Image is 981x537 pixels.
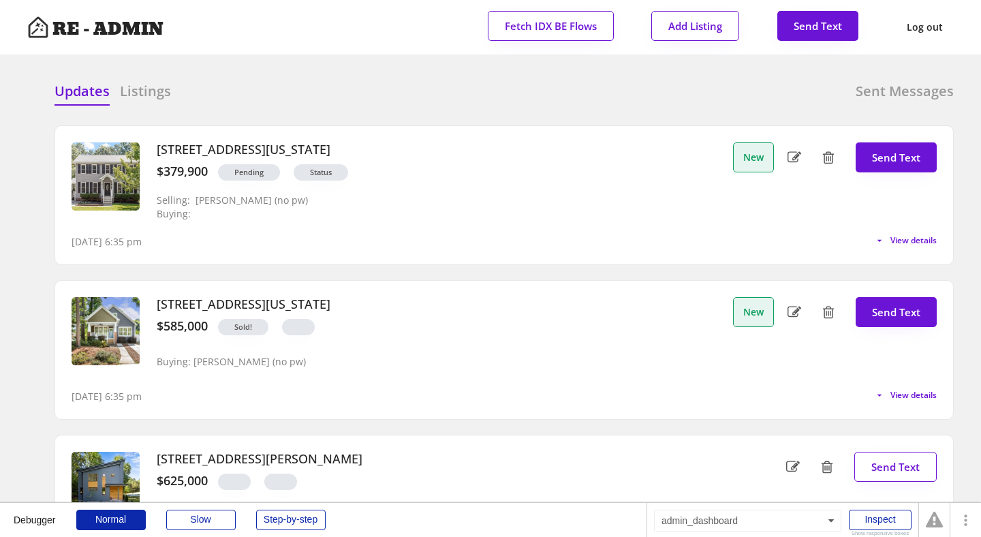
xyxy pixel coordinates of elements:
[218,164,280,181] button: Pending
[27,16,49,38] img: Artboard%201%20copy%203.svg
[72,142,140,211] img: 20250724172752824132000000-o.jpg
[874,235,937,246] button: View details
[849,531,912,536] div: Show responsive boxes
[256,510,326,530] div: Step-by-step
[651,11,739,41] button: Add Listing
[157,452,725,467] h3: [STREET_ADDRESS][PERSON_NAME]
[52,20,163,38] h4: RE - ADMIN
[218,319,268,335] button: Sold!
[488,11,614,41] button: Fetch IDX BE Flows
[54,82,110,101] h6: Updates
[14,503,56,525] div: Debugger
[654,510,841,532] div: admin_dashboard
[157,209,208,220] div: Buying:
[72,235,142,249] div: [DATE] 6:35 pm
[157,164,208,179] div: $379,900
[72,390,142,403] div: [DATE] 6:35 pm
[294,164,348,181] button: Status
[896,12,954,43] button: Log out
[890,236,937,245] span: View details
[157,297,726,312] h3: [STREET_ADDRESS][US_STATE]
[157,474,208,489] div: $625,000
[874,390,937,401] button: View details
[733,297,774,327] button: New
[733,142,774,172] button: New
[72,452,140,520] img: 5778785116069557547.jpg
[166,510,236,530] div: Slow
[856,82,954,101] h6: Sent Messages
[72,297,140,365] img: 20250827174111946291000000-o.jpg
[856,297,937,327] button: Send Text
[157,356,306,368] div: Buying: [PERSON_NAME] (no pw)
[120,82,171,101] h6: Listings
[157,319,208,334] div: $585,000
[157,195,308,206] div: Selling: [PERSON_NAME] (no pw)
[849,510,912,530] div: Inspect
[76,510,146,530] div: Normal
[777,11,858,41] button: Send Text
[854,452,937,482] button: Send Text
[856,142,937,172] button: Send Text
[157,142,726,157] h3: [STREET_ADDRESS][US_STATE]
[890,391,937,399] span: View details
